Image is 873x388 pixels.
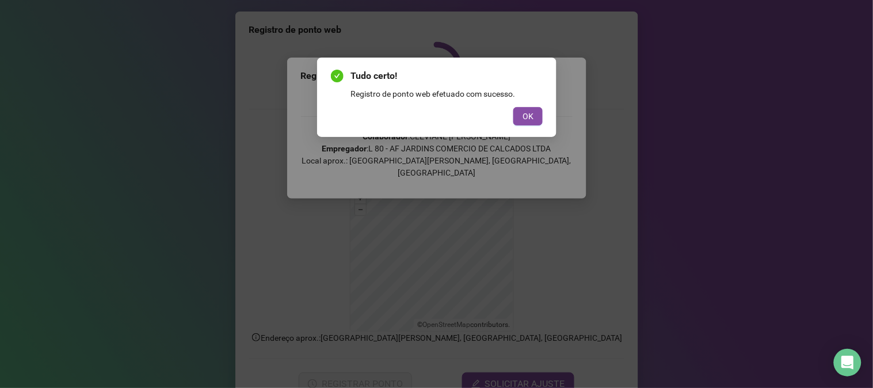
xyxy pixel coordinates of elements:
[513,107,543,125] button: OK
[350,88,543,100] div: Registro de ponto web efetuado com sucesso.
[523,110,533,123] span: OK
[331,70,344,82] span: check-circle
[834,349,861,376] div: Open Intercom Messenger
[350,69,543,83] span: Tudo certo!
